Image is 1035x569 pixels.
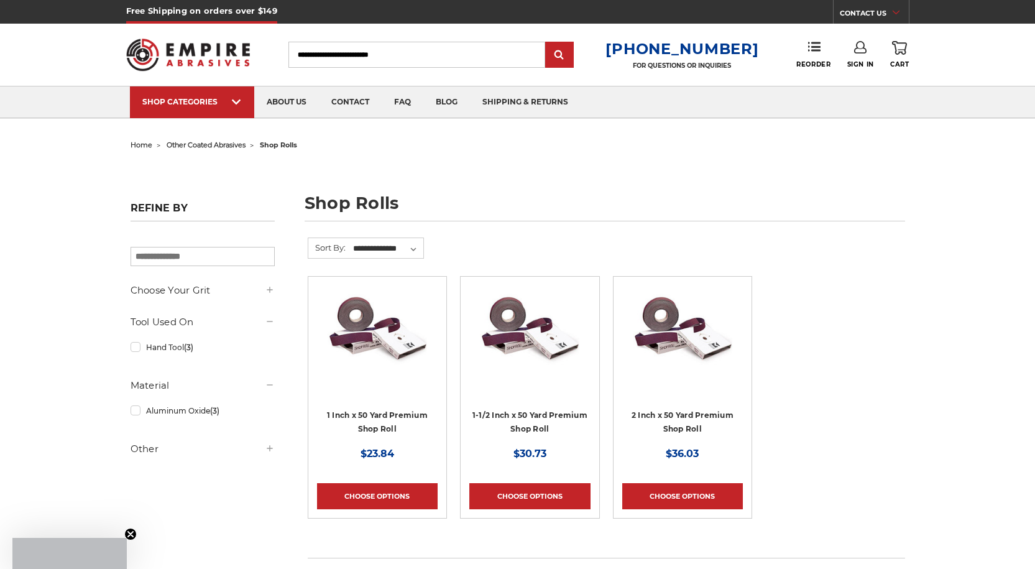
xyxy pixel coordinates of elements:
[469,483,590,509] a: Choose Options
[167,141,246,149] a: other coated abrasives
[796,60,830,68] span: Reorder
[666,448,699,460] span: $36.03
[131,378,275,393] h5: Material
[210,406,219,415] span: (3)
[131,141,152,149] a: home
[254,86,319,118] a: about us
[633,285,732,385] img: 2 Inch x 50 Yard Premium Shop Roll
[131,400,275,422] a: Aluminum Oxide
[480,285,579,385] img: 1-1/2 Inch x 50 Yard Premium Shop Roll
[890,41,909,68] a: Cart
[124,528,137,540] button: Close teaser
[327,410,428,434] a: 1 Inch x 50 Yard Premium Shop Roll
[184,343,193,352] span: (3)
[840,6,909,24] a: CONTACT US
[131,442,275,456] h5: Other
[547,43,572,68] input: Submit
[847,60,874,68] span: Sign In
[308,238,346,257] label: Sort By:
[361,448,394,460] span: $23.84
[470,86,581,118] a: shipping & returns
[472,410,587,434] a: 1-1/2 Inch x 50 Yard Premium Shop Roll
[351,239,423,258] select: Sort By:
[469,285,590,406] a: 1-1/2 Inch x 50 Yard Premium Shop Roll
[142,97,242,106] div: SHOP CATEGORIES
[605,40,758,58] a: [PHONE_NUMBER]
[126,30,251,79] img: Empire Abrasives
[131,315,275,330] h5: Tool Used On
[328,285,427,385] img: 1 Inch x 50 Yard Premium Shop Roll
[319,86,382,118] a: contact
[890,60,909,68] span: Cart
[382,86,423,118] a: faq
[632,410,734,434] a: 2 Inch x 50 Yard Premium Shop Roll
[622,285,743,406] a: 2 Inch x 50 Yard Premium Shop Roll
[605,62,758,70] p: FOR QUESTIONS OR INQUIRIES
[131,202,275,221] h5: Refine by
[622,483,743,509] a: Choose Options
[513,448,546,460] span: $30.73
[796,41,830,68] a: Reorder
[423,86,470,118] a: blog
[131,283,275,298] h5: Choose Your Grit
[131,336,275,358] a: Hand Tool
[317,483,438,509] a: Choose Options
[305,195,905,221] h1: shop rolls
[260,141,297,149] span: shop rolls
[12,538,127,569] div: Close teaser
[317,285,438,406] a: 1 Inch x 50 Yard Premium Shop Roll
